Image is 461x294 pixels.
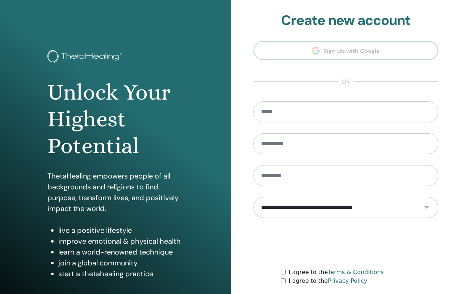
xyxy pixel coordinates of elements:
h2: Create new account [253,12,439,29]
a: Terms & Conditions [328,269,384,276]
p: ThetaHealing empowers people of all backgrounds and religions to find purpose, transform lives, a... [47,171,183,214]
h1: Unlock Your Highest Potential [47,79,183,160]
li: join a global community [58,257,183,268]
li: live a positive lifestyle [58,225,183,236]
li: start a thetahealing practice [58,268,183,279]
li: improve emotional & physical health [58,236,183,247]
iframe: reCAPTCHA [291,229,401,257]
label: I agree to the [289,277,367,285]
label: I agree to the [289,268,384,277]
span: or [338,77,353,86]
li: learn a world-renowned technique [58,247,183,257]
a: Privacy Policy [328,277,367,284]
